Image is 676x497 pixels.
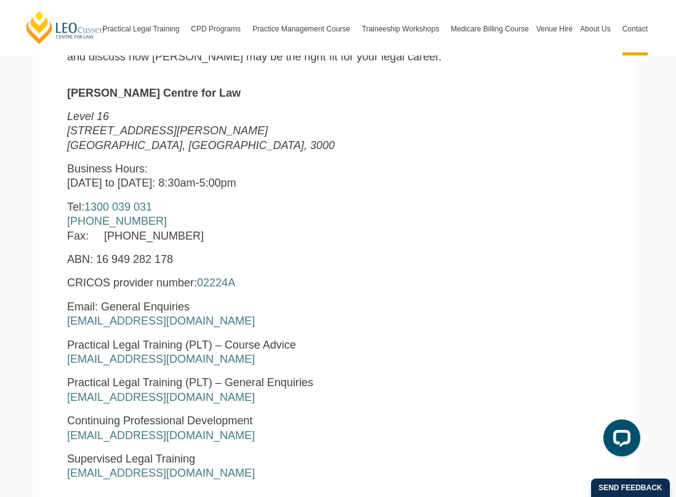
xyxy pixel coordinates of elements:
[99,2,188,55] a: Practical Legal Training
[67,376,313,389] span: Practical Legal Training (PLT) – General Enquiries
[67,353,255,365] a: [EMAIL_ADDRESS][DOMAIN_NAME]
[67,338,376,367] p: Practical Legal Training (PLT) – Course Advice
[67,414,376,443] p: Continuing Professional Development
[67,162,376,191] p: Business Hours: [DATE] to [DATE]: 8:30am-5:00pm
[67,300,376,329] p: Email: General Enquiries
[358,2,447,55] a: Traineeship Workshops
[67,315,255,327] a: [EMAIL_ADDRESS][DOMAIN_NAME]
[594,414,645,466] iframe: LiveChat chat widget
[67,139,335,152] em: [GEOGRAPHIC_DATA], [GEOGRAPHIC_DATA], 3000
[67,391,255,403] a: [EMAIL_ADDRESS][DOMAIN_NAME]
[67,215,167,227] a: [PHONE_NUMBER]
[67,124,268,137] em: [STREET_ADDRESS][PERSON_NAME]
[197,277,235,289] a: 02224A
[187,2,249,55] a: CPD Programs
[619,2,651,55] a: Contact
[67,200,376,243] p: Tel: Fax: [PHONE_NUMBER]
[84,201,152,213] a: 1300 039 031
[533,2,576,55] a: Venue Hire
[67,467,255,479] a: [EMAIL_ADDRESS][DOMAIN_NAME]
[576,2,618,55] a: About Us
[25,10,107,45] a: [PERSON_NAME] Centre for Law
[249,2,358,55] a: Practice Management Course
[67,110,109,123] em: Level 16
[67,253,376,267] p: ABN: 16 949 282 178
[67,276,376,290] p: CRICOS provider number:
[447,2,533,55] a: Medicare Billing Course
[67,452,376,481] p: Supervised Legal Training
[67,87,241,99] strong: [PERSON_NAME] Centre for Law
[67,429,255,442] a: [EMAIL_ADDRESS][DOMAIN_NAME]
